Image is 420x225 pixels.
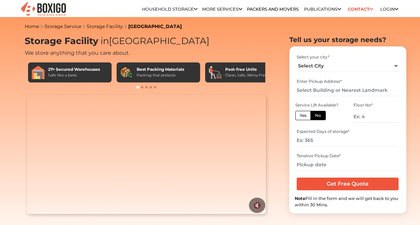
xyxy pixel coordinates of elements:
a: Storage Facility [87,23,123,29]
button: 🔇 [249,198,265,213]
div: Fill in the form and we will get back to you within 30 Mins. [295,195,401,208]
video: Your browser does not support the video tag. [27,95,266,214]
div: Best Packing Materials [137,66,184,72]
div: Enter Pickup Address [297,78,399,84]
b: Note [295,196,305,201]
a: Home [25,23,39,29]
img: Pest-free Units [208,66,222,79]
a: Contact [346,4,376,14]
h2: Tell us your storage needs? [289,36,406,44]
a: More services [202,7,242,12]
span: in [101,35,109,46]
label: No [310,111,326,120]
a: [GEOGRAPHIC_DATA] [128,23,182,29]
a: Storage Service [44,23,81,29]
div: 27+ Secured Warehouses [48,66,100,72]
input: Pickup date [297,159,399,171]
img: 27+ Secured Warehouses [31,66,45,79]
div: Tenative Pickup Date [297,153,399,159]
h1: Storage Facility [25,36,269,47]
input: Select Building or Nearest Landmark [297,84,399,96]
input: Ex: 365 [297,135,399,146]
span: We store anything that you care about. [25,50,130,56]
a: Packers and Movers [247,7,299,12]
div: Packing that protects [137,72,184,78]
div: Floor No [354,102,400,108]
div: Safe like a bank [48,72,100,78]
div: Pest-free Units [225,66,267,72]
div: Clean, Safe, Worry-Free [225,72,267,78]
div: Select your city [297,54,399,60]
a: Login [380,7,398,12]
a: Household Storage [142,7,197,12]
div: Expected Days of storage [297,129,399,135]
input: Ex: 4 [354,111,400,123]
img: Boxigo [20,1,67,17]
input: Get Free Quote [297,178,399,190]
img: Best Packing Materials [120,66,133,79]
div: Service Lift Available? [295,102,341,108]
label: Yes [295,111,311,120]
a: Publications [304,7,341,12]
span: [GEOGRAPHIC_DATA] [98,35,209,46]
